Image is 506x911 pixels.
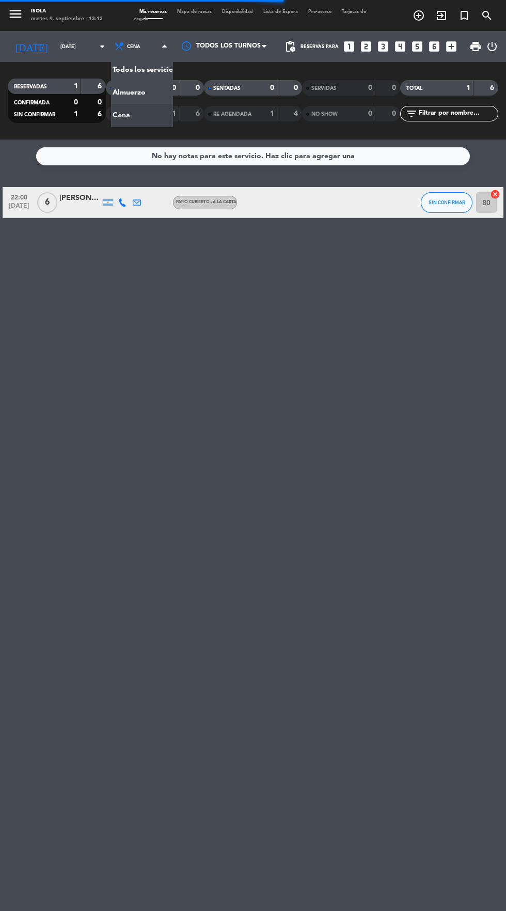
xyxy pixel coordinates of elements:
div: [PERSON_NAME] [59,192,101,204]
div: Isola [31,8,103,16]
i: exit_to_app [435,9,448,22]
span: RESERVADAS [14,84,47,89]
strong: 6 [98,111,104,118]
strong: 6 [490,84,496,91]
strong: 6 [98,83,104,90]
span: print [469,40,482,53]
i: looks_5 [410,40,424,53]
strong: 0 [294,84,300,91]
span: SIN CONFIRMAR [429,199,465,205]
strong: 0 [368,84,372,91]
strong: 0 [74,99,78,106]
span: CONFIRMADA [14,100,50,105]
i: cancel [490,189,500,199]
span: Pre-acceso [303,9,337,14]
span: 22:00 [6,191,32,203]
i: search [481,9,493,22]
button: SIN CONFIRMAR [421,192,472,213]
div: No hay notas para este servicio. Haz clic para agregar una [152,150,355,162]
i: looks_4 [393,40,407,53]
strong: 0 [392,84,398,91]
span: Mis reservas [134,9,172,14]
a: Todos los servicios [112,58,172,81]
strong: 0 [172,84,176,91]
strong: 0 [196,84,202,91]
span: Cena [127,44,140,50]
span: RE AGENDADA [213,112,251,117]
i: looks_two [359,40,373,53]
i: add_box [445,40,458,53]
span: SIN CONFIRMAR [14,112,55,117]
span: Mapa de mesas [172,9,217,14]
strong: 6 [196,110,202,117]
i: looks_one [342,40,356,53]
div: martes 9. septiembre - 13:13 [31,16,103,23]
span: TOTAL [406,86,422,91]
span: Patio cubierto - A la Carta [176,200,236,204]
strong: 1 [74,83,78,90]
a: Cena [112,104,172,127]
strong: 1 [466,84,470,91]
i: looks_6 [428,40,441,53]
strong: 0 [368,110,372,117]
span: 6 [37,192,57,213]
i: filter_list [405,107,418,120]
i: turned_in_not [458,9,470,22]
span: Lista de Espera [258,9,303,14]
strong: 1 [172,110,176,117]
strong: 1 [74,111,78,118]
span: [DATE] [6,203,32,214]
span: SERVIDAS [311,86,337,91]
i: [DATE] [8,36,55,57]
div: LOG OUT [486,31,498,62]
input: Filtrar por nombre... [418,108,498,119]
i: add_circle_outline [413,9,425,22]
strong: 1 [270,110,274,117]
span: Reservas para [301,44,339,50]
strong: 0 [270,84,274,91]
strong: 0 [98,99,104,106]
span: NO SHOW [311,112,338,117]
strong: 0 [392,110,398,117]
i: menu [8,6,23,22]
span: Disponibilidad [217,9,258,14]
span: pending_actions [284,40,296,53]
a: Almuerzo [112,81,172,104]
span: SENTADAS [213,86,241,91]
button: menu [8,6,23,24]
strong: 4 [294,110,300,117]
i: arrow_drop_down [96,40,108,53]
i: looks_3 [376,40,390,53]
i: power_settings_new [486,40,498,53]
